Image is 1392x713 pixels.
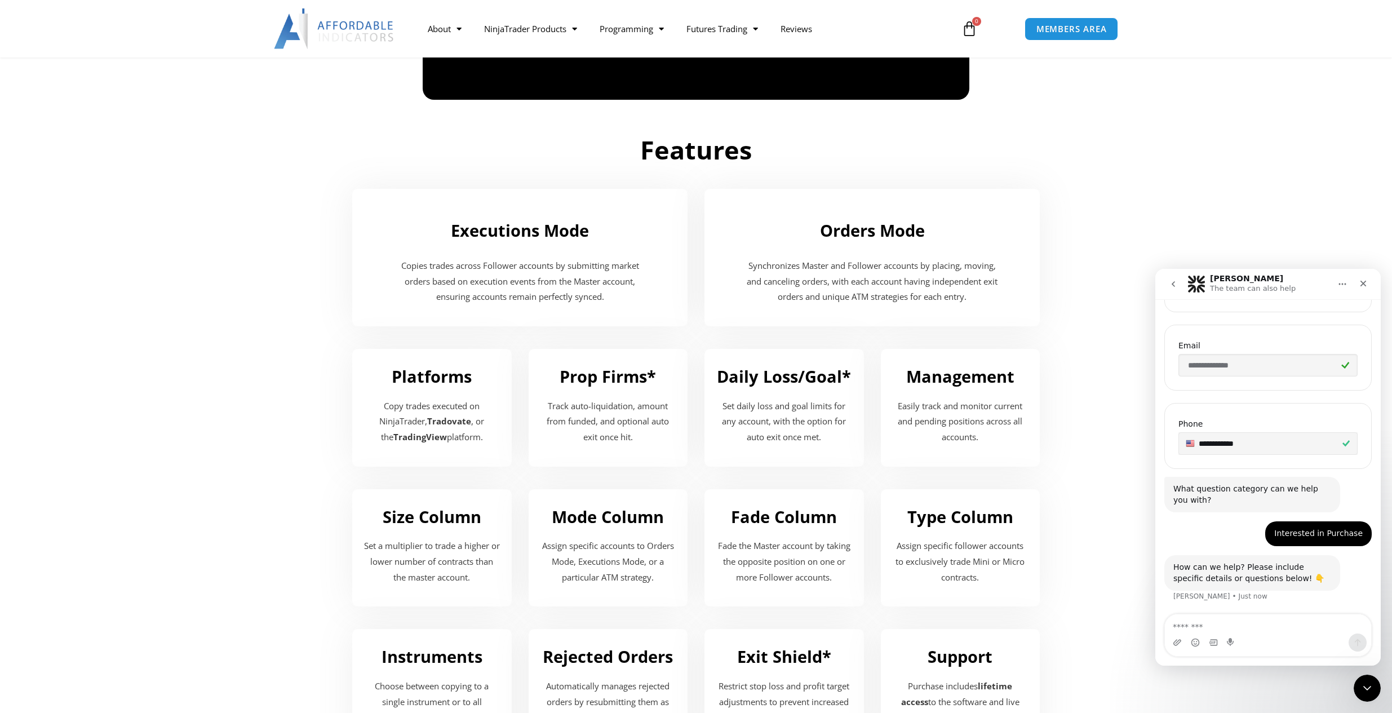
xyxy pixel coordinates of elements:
p: Assign specific follower accounts to exclusively trade Mini or Micro contracts. [892,538,1029,586]
p: Copy trades executed on NinjaTrader, , or the platform. [363,398,500,446]
a: MEMBERS AREA [1025,17,1119,41]
a: Futures Trading [675,16,769,42]
p: Track auto-liquidation, amount from funded, and optional auto exit once hit. [540,398,677,446]
a: About [416,16,473,42]
a: Programming [588,16,675,42]
h2: Prop Firms* [540,366,677,387]
strong: lifetime access [901,680,1013,707]
iframe: Intercom live chat [1155,269,1381,666]
h2: Orders Mode [716,220,1029,241]
p: Set daily loss and goal limits for any account, with the option for auto exit once met. [716,398,853,446]
h2: Exit Shield* [716,646,853,667]
h2: Features [380,134,1012,167]
h2: Type Column [892,506,1029,528]
h2: Management [892,366,1029,387]
a: 0 [945,12,994,45]
strong: TradingView [393,431,447,442]
p: Assign specific accounts to Orders Mode, Executions Mode, or a particular ATM strategy. [540,538,677,586]
h2: Size Column [363,506,500,528]
p: Synchronizes Master and Follower accounts by placing, moving, and canceling orders, with each acc... [744,258,1000,305]
iframe: Intercom live chat [1354,675,1381,702]
strong: Tradovate [427,415,471,427]
p: Copies trades across Follower accounts by submitting market orders based on execution events from... [392,258,648,305]
span: MEMBERS AREA [1036,25,1107,33]
a: Reviews [769,16,823,42]
a: NinjaTrader Products [473,16,588,42]
h2: Support [892,646,1029,667]
span: 0 [972,17,981,26]
h2: Executions Mode [363,220,676,241]
h2: Daily Loss/Goal* [716,366,853,387]
nav: Menu [416,16,948,42]
h2: Fade Column [716,506,853,528]
h2: Platforms [363,366,500,387]
h2: Instruments [363,646,500,667]
p: Fade the Master account by taking the opposite position on one or more Follower accounts. [716,538,853,586]
h2: Rejected Orders [540,646,677,667]
h2: Mode Column [540,506,677,528]
p: Set a multiplier to trade a higher or lower number of contracts than the master account. [363,538,500,586]
img: LogoAI | Affordable Indicators – NinjaTrader [274,8,395,49]
p: Easily track and monitor current and pending positions across all accounts. [892,398,1029,446]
